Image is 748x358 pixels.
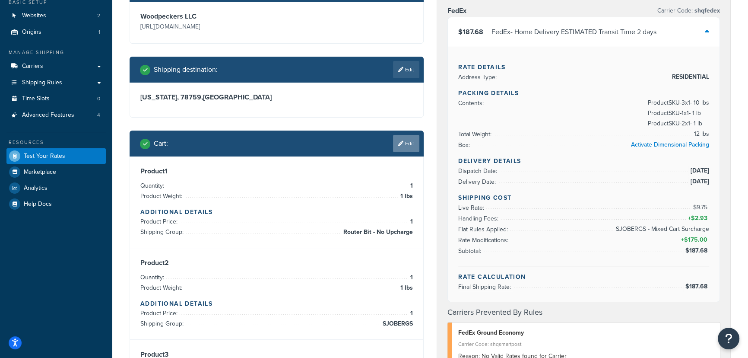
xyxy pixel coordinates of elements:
[140,273,166,282] span: Quantity:
[408,217,413,227] span: 1
[140,319,186,328] span: Shipping Group:
[393,135,419,152] a: Edit
[140,283,184,292] span: Product Weight:
[393,61,419,78] a: Edit
[718,328,739,349] button: Open Resource Center
[688,166,709,176] span: [DATE]
[408,308,413,319] span: 1
[447,6,466,15] h3: FedEx
[691,214,709,223] span: $2.93
[24,201,52,208] span: Help Docs
[670,72,709,82] span: RESIDENTIAL
[22,29,41,36] span: Origins
[140,93,413,102] h3: [US_STATE], 78759 , [GEOGRAPHIC_DATA]
[458,246,483,256] span: Subtotal:
[458,63,709,72] h4: Rate Details
[458,225,510,234] span: Flat Rules Applied:
[6,8,106,24] a: Websites2
[693,203,709,212] span: $9.75
[24,153,65,160] span: Test Your Rates
[6,58,106,74] a: Carriers
[140,167,413,176] h3: Product 1
[24,185,48,192] span: Analytics
[154,66,218,74] h2: Shipping destination :
[6,148,106,164] a: Test Your Rates
[685,282,709,291] span: $187.68
[380,319,413,329] span: SJOBERGS
[688,176,709,187] span: [DATE]
[6,180,106,196] a: Analytics
[140,12,275,21] h3: Woodpeckers LLC
[22,79,62,86] span: Shipping Rules
[6,49,106,56] div: Manage Shipping
[22,12,46,19] span: Websites
[140,181,166,190] span: Quantity:
[97,12,100,19] span: 2
[408,272,413,283] span: 1
[408,181,413,191] span: 1
[6,107,106,123] li: Advanced Features
[693,6,720,15] span: shqfedex
[140,217,180,226] span: Product Price:
[6,107,106,123] a: Advanced Features4
[398,283,413,293] span: 1 lbs
[458,73,499,82] span: Address Type:
[6,8,106,24] li: Websites
[6,164,106,180] a: Marketplace
[458,236,510,245] span: Rate Modifications:
[458,282,513,291] span: Final Shipping Rate:
[631,140,709,149] a: Activate Dimensional Packing
[154,140,168,147] h2: Cart :
[22,63,43,70] span: Carriers
[398,191,413,201] span: 1 lbs
[22,112,74,119] span: Advanced Features
[140,309,180,318] span: Product Price:
[458,193,709,202] h4: Shipping Cost
[140,227,186,237] span: Shipping Group:
[140,259,413,267] h3: Product 2
[657,5,720,17] p: Carrier Code:
[458,130,494,139] span: Total Weight:
[458,157,709,166] h4: Delivery Details
[458,203,486,212] span: Live Rate:
[97,95,100,102] span: 0
[646,98,709,129] span: Product SKU-3 x 1 - 10 lbs Product SKU-1 x 1 - 1 lb Product SKU-2 x 1 - 1 lb
[6,24,106,40] li: Origins
[6,91,106,107] a: Time Slots0
[140,21,275,33] p: [URL][DOMAIN_NAME]
[6,139,106,146] div: Resources
[458,166,499,176] span: Dispatch Date:
[679,235,709,245] span: +
[686,213,709,224] span: +
[6,75,106,91] a: Shipping Rules
[140,299,413,308] h4: Additional Details
[458,177,498,186] span: Delivery Date:
[458,89,709,98] h4: Packing Details
[22,95,50,102] span: Time Slots
[458,327,713,339] div: FedEx Ground Economy
[6,196,106,212] a: Help Docs
[140,208,413,217] h4: Additional Details
[458,338,713,350] div: Carrier Code: shqsmartpost
[684,235,709,244] span: $175.00
[491,26,656,38] div: FedEx - Home Delivery ESTIMATED Transit Time 2 days
[458,214,501,223] span: Handling Fees:
[447,307,720,318] h4: Carriers Prevented By Rules
[614,224,709,234] span: SJOBERGS - Mixed Cart Surcharge
[458,141,472,150] span: Box:
[6,24,106,40] a: Origins1
[685,246,709,255] span: $187.68
[6,91,106,107] li: Time Slots
[341,227,413,237] span: Router Bit - No Upcharge
[458,272,709,281] h4: Rate Calculation
[692,129,709,139] span: 12 lbs
[97,112,100,119] span: 4
[458,27,483,37] span: $187.68
[458,99,486,108] span: Contents:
